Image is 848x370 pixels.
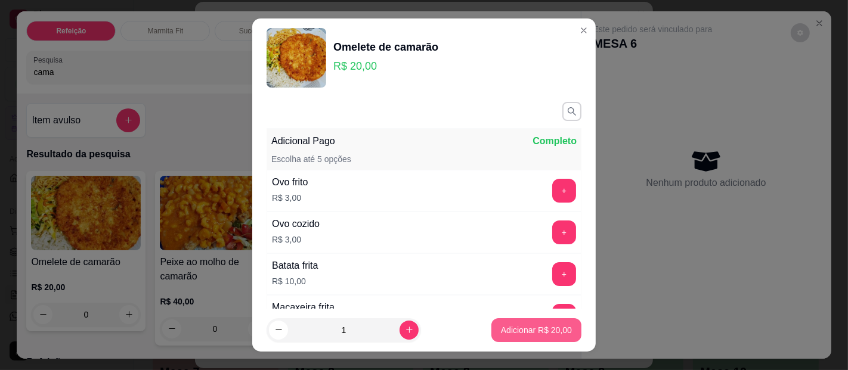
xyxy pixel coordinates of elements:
[269,321,288,340] button: decrease-product-quantity
[501,324,572,336] p: Adicionar R$ 20,00
[533,134,577,148] p: Completo
[271,153,351,165] p: Escolha até 5 opções
[574,21,593,40] button: Close
[552,304,576,328] button: add
[272,259,318,273] div: Batata frita
[272,300,335,315] div: Macaxeira frita
[272,217,320,231] div: Ovo cozido
[267,28,326,88] img: product-image
[271,134,335,148] p: Adicional Pago
[333,39,438,55] div: Omelete de camarão
[491,318,581,342] button: Adicionar R$ 20,00
[272,175,308,189] div: Ovo frito
[552,262,576,286] button: add
[272,275,318,287] p: R$ 10,00
[333,58,438,74] p: R$ 20,00
[272,192,308,204] p: R$ 3,00
[552,179,576,203] button: add
[272,234,320,245] p: R$ 3,00
[552,220,576,244] button: add
[400,321,419,340] button: increase-product-quantity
